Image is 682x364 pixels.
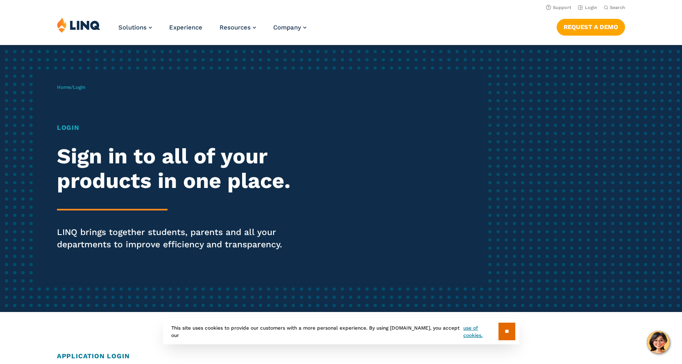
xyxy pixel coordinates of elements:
[169,24,202,31] a: Experience
[57,84,71,90] a: Home
[57,144,319,193] h2: Sign in to all of your products in one place.
[557,17,625,35] nav: Button Navigation
[546,5,571,10] a: Support
[73,84,85,90] span: Login
[57,226,319,251] p: LINQ brings together students, parents and all your departments to improve efficiency and transpa...
[610,5,625,10] span: Search
[604,5,625,11] button: Open Search Bar
[220,24,251,31] span: Resources
[163,319,519,344] div: This site uses cookies to provide our customers with a more personal experience. By using [DOMAIN...
[578,5,597,10] a: Login
[557,19,625,35] a: Request a Demo
[57,17,100,33] img: LINQ | K‑12 Software
[220,24,256,31] a: Resources
[57,84,85,90] span: /
[463,324,498,339] a: use of cookies.
[118,24,147,31] span: Solutions
[57,123,319,133] h1: Login
[273,24,306,31] a: Company
[118,17,306,44] nav: Primary Navigation
[647,331,670,354] button: Hello, have a question? Let’s chat.
[118,24,152,31] a: Solutions
[273,24,301,31] span: Company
